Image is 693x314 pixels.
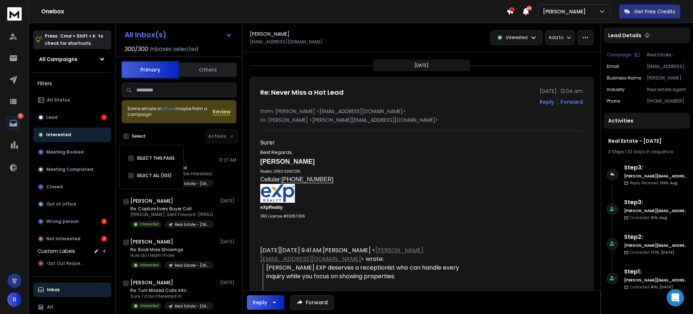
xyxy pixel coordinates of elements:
[46,219,79,224] p: Wrong person
[33,256,111,271] button: Opt Out Request
[140,262,159,268] p: Interested
[253,299,267,306] div: Reply
[33,197,111,211] button: Out of office
[130,288,214,293] p: Re: Turn Missed Calls into
[647,98,687,104] p: [PHONE_NUMBER]
[220,280,236,285] p: [DATE]
[540,98,554,106] button: Reply
[130,238,173,245] h1: [PERSON_NAME]
[125,31,166,38] h1: All Inbox(s)
[175,181,209,186] p: Real Estate - [DATE]
[286,214,305,219] span: 02187306
[647,52,687,58] p: Real Estate - [DATE]
[260,108,583,115] p: from: [PERSON_NAME] <[EMAIL_ADDRESS][DOMAIN_NAME]>
[607,75,641,81] p: Business Name
[608,137,686,145] h1: Real Estate - [DATE]
[46,236,80,242] p: Not Interested
[608,149,624,155] span: 3 Steps
[7,292,22,307] button: B
[634,8,675,15] p: Get Free Credits
[137,155,175,161] label: SELECT THIS PAGE
[130,197,173,205] h1: [PERSON_NAME]
[47,304,53,310] p: All
[101,236,107,242] div: 2
[624,243,687,248] h6: [PERSON_NAME][EMAIL_ADDRESS][DOMAIN_NAME]
[125,45,148,53] span: 300 / 300
[130,293,214,299] p: Sure, I’d be interested in
[604,113,690,129] div: Activities
[290,295,334,310] button: Forward
[660,180,677,186] span: 10th, Aug
[607,64,619,69] p: Email
[59,32,96,40] span: Cmd + Shift + k
[213,108,231,115] button: Review
[130,253,214,258] p: How do I learn more
[101,115,107,120] div: 1
[132,133,146,139] label: Select
[219,157,236,163] p: 12:27 AM
[549,35,563,40] p: Add to
[175,304,209,309] p: Real Estate - [DATE]
[608,149,686,155] div: |
[260,158,315,165] font: [PERSON_NAME]
[260,246,423,263] a: [PERSON_NAME][EMAIL_ADDRESS][DOMAIN_NAME]
[41,7,506,16] h1: Onebox
[130,206,217,212] p: Re: Capture Every Buyer Call
[667,289,684,306] div: Open Intercom Messenger
[47,261,85,266] span: Opt Out Request
[46,149,84,155] p: Meeting Booked
[220,198,236,204] p: [DATE]
[7,7,22,21] img: logo
[624,267,687,276] h6: Step 1 :
[607,98,620,104] p: Phone
[260,176,282,182] font: Cellular:
[651,215,667,220] span: 9th, Aug
[624,233,687,241] h6: Step 2 :
[39,56,78,63] h1: All Campaigns
[630,250,674,255] p: Contacted
[608,32,641,39] p: Lead Details
[647,64,687,69] p: [EMAIL_ADDRESS][DOMAIN_NAME]
[130,279,173,286] h1: [PERSON_NAME]
[282,176,334,182] span: Call with Google Voice
[46,132,71,138] p: Interested
[561,98,583,106] div: Forward
[250,30,289,38] h1: [PERSON_NAME]
[647,87,687,93] p: Real estate agent
[33,128,111,142] button: Interested
[46,184,63,190] p: Closed
[33,180,111,194] button: Closed
[651,250,674,255] span: 17th, [DATE]
[624,278,687,283] h6: [PERSON_NAME][EMAIL_ADDRESS][DOMAIN_NAME]
[624,198,687,207] h6: Step 3 :
[630,215,667,220] p: Contacted
[624,208,687,214] h6: [PERSON_NAME][EMAIL_ADDRESS][DOMAIN_NAME]
[46,167,93,172] p: Meeting Completed
[263,205,266,210] span: X
[260,214,286,219] font: DRE License #
[33,214,111,229] button: Wrong person2
[140,221,159,227] p: Interested
[119,27,238,42] button: All Inbox(s)
[33,232,111,246] button: Not Interested2
[651,284,673,290] span: 8th, [DATE]
[6,116,21,130] a: 5
[220,239,236,245] p: [DATE]
[47,97,70,103] p: All Status
[506,35,528,40] p: Interested
[162,106,175,112] span: others
[175,263,209,268] p: Real Estate - [DATE]
[130,212,217,218] p: [PERSON_NAME], Sent Forward: [PERSON_NAME]
[607,52,640,58] button: Campaign
[140,303,159,309] p: Interested
[247,295,284,310] button: Reply
[175,222,209,227] p: Real Estate - [DATE]
[130,247,214,253] p: Re: Book More Showings
[260,87,344,98] h1: Re: Never Miss a Hot Lead
[121,61,179,78] button: Primary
